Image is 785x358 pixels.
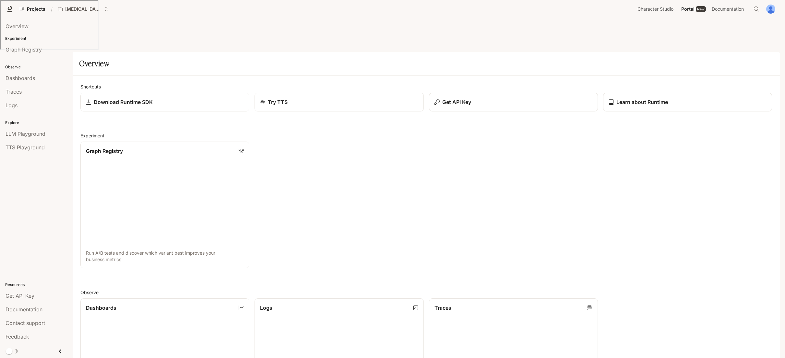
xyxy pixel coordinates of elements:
[86,250,244,263] p: Run A/B tests and discover which variant best improves your business metrics
[17,3,48,16] a: Go to projects
[696,6,706,12] div: New
[637,5,673,13] span: Character Studio
[94,98,153,106] p: Download Runtime SDK
[79,57,109,70] h1: Overview
[434,304,451,312] p: Traces
[255,93,423,111] a: Try TTS
[709,3,749,16] a: Documentation
[712,5,744,13] span: Documentation
[260,304,272,312] p: Logs
[764,3,777,16] button: User avatar
[86,304,116,312] p: Dashboards
[27,6,45,12] span: Projects
[80,289,772,296] h2: Observe
[679,3,708,16] a: PortalNew
[80,93,249,111] a: Download Runtime SDK
[65,6,101,12] p: [MEDICAL_DATA]
[80,132,772,139] h2: Experiment
[442,98,471,106] p: Get API Key
[750,3,763,16] button: Open Command Menu
[80,83,772,90] h2: Shortcuts
[48,6,55,13] div: /
[268,98,288,106] p: Try TTS
[55,3,112,16] button: Open workspace menu
[766,5,775,14] img: User avatar
[635,3,678,16] a: Character Studio
[86,147,123,155] p: Graph Registry
[80,142,249,268] a: Graph RegistryRun A/B tests and discover which variant best improves your business metrics
[681,5,695,13] span: Portal
[616,98,668,106] p: Learn about Runtime
[603,93,772,111] a: Learn about Runtime
[429,93,598,111] button: Get API Key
